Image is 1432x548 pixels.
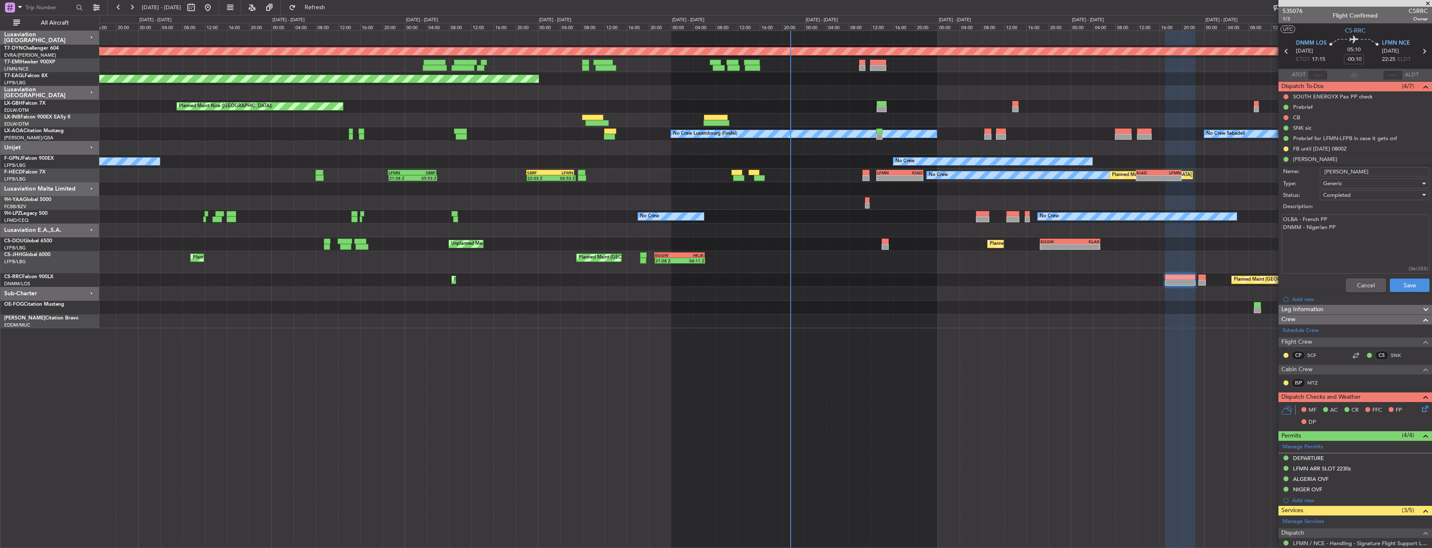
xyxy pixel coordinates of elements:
[1281,25,1295,33] button: UTC
[1281,392,1361,402] span: Dispatch Checks and Weather
[1293,465,1351,472] div: LFMN ARR SLOT 2230z
[4,316,45,321] span: [PERSON_NAME]
[895,155,915,168] div: No Crew
[4,316,78,321] a: [PERSON_NAME]Citation Bravo
[1391,352,1409,359] a: SNK
[4,46,23,51] span: T7-DYN
[338,23,360,30] div: 12:00
[1041,239,1070,244] div: EGGW
[1271,23,1293,30] div: 12:00
[1292,71,1306,79] span: ATOT
[412,170,435,175] div: SBRF
[297,5,333,10] span: Refresh
[1226,23,1248,30] div: 04:00
[1345,26,1366,35] span: CS-RRC
[4,197,23,202] span: 9H-YAA
[1026,23,1049,30] div: 16:00
[1312,55,1325,64] span: 17:15
[4,245,26,251] a: LFPB/LBG
[1351,406,1359,415] span: CR
[4,115,20,120] span: LX-INB
[4,211,48,216] a: 9H-LPZLegacy 500
[1281,337,1312,347] span: Flight Crew
[4,107,29,113] a: EDLW/DTM
[4,101,23,106] span: LX-GBH
[1396,406,1402,415] span: FP
[4,176,26,182] a: LFPB/LBG
[605,23,627,30] div: 12:00
[877,170,900,175] div: LFMN
[1049,23,1071,30] div: 20:00
[939,17,971,24] div: [DATE] - [DATE]
[1402,82,1414,90] span: (4/7)
[806,17,838,24] div: [DATE] - [DATE]
[271,23,293,30] div: 00:00
[406,17,438,24] div: [DATE] - [DATE]
[1281,315,1296,324] span: Crew
[142,4,181,11] span: [DATE] - [DATE]
[1070,239,1099,244] div: KLAX
[929,169,948,181] div: No Crew
[4,128,64,133] a: LX-AOACitation Mustang
[4,115,70,120] a: LX-INBFalcon 900EX EASy II
[4,66,29,72] a: LFMN/NCE
[1296,47,1313,55] span: [DATE]
[494,23,516,30] div: 16:00
[1070,244,1099,249] div: -
[1323,180,1342,187] span: Generic
[22,20,88,26] span: All Aircraft
[1283,15,1303,23] span: 1/3
[1281,528,1304,538] span: Dispatch
[1041,244,1070,249] div: -
[4,156,54,161] a: F-GPNJFalcon 900EX
[4,73,25,78] span: T7-EAGL
[1137,176,1159,181] div: -
[1137,23,1160,30] div: 12:00
[1248,23,1271,30] div: 08:00
[427,23,449,30] div: 04:00
[272,17,305,24] div: [DATE] - [DATE]
[1375,351,1389,360] div: CS
[1409,7,1428,15] span: CSRRC
[4,73,48,78] a: T7-EAGLFalcon 8X
[960,23,982,30] div: 04:00
[527,176,551,181] div: 22:03 Z
[4,252,50,257] a: CS-JHHGlobal 6000
[1323,191,1351,199] span: Completed
[4,239,52,244] a: CS-DOUGlobal 6500
[4,101,45,106] a: LX-GBHFalcon 7X
[1281,305,1324,314] span: Leg Information
[679,253,704,258] div: HKJK
[139,17,171,24] div: [DATE] - [DATE]
[1293,103,1313,111] div: Prebrief
[1283,180,1320,188] label: Type:
[316,23,338,30] div: 08:00
[672,17,704,24] div: [DATE] - [DATE]
[4,322,30,328] a: EDDM/MUC
[1293,540,1428,547] a: LFMN / NCE - Handling - Signature Flight Support LFMN / NCE
[1293,135,1397,142] div: Prebrief for LFMN-LFPB in case it gets cnf
[285,1,335,14] button: Refresh
[1405,71,1419,79] span: ALDT
[982,23,1004,30] div: 08:00
[294,23,316,30] div: 04:00
[1308,70,1328,80] input: --:--
[671,23,693,30] div: 00:00
[1397,55,1411,64] span: ELDT
[1402,431,1414,440] span: (4/4)
[915,23,938,30] div: 20:00
[1382,47,1399,55] span: [DATE]
[1382,39,1410,48] span: LFMN NCE
[1072,17,1104,24] div: [DATE] - [DATE]
[1390,279,1429,292] button: Save
[1293,93,1373,100] div: SOUTH ENERGYX Pax PP check
[900,170,923,175] div: KIAD
[1346,279,1386,292] button: Cancel
[4,170,45,175] a: F-HECDFalcon 7X
[827,23,849,30] div: 04:00
[1347,46,1361,54] span: 05:10
[527,170,550,175] div: SBRF
[160,23,182,30] div: 04:00
[1402,506,1414,515] span: (3/5)
[550,170,573,175] div: LFMN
